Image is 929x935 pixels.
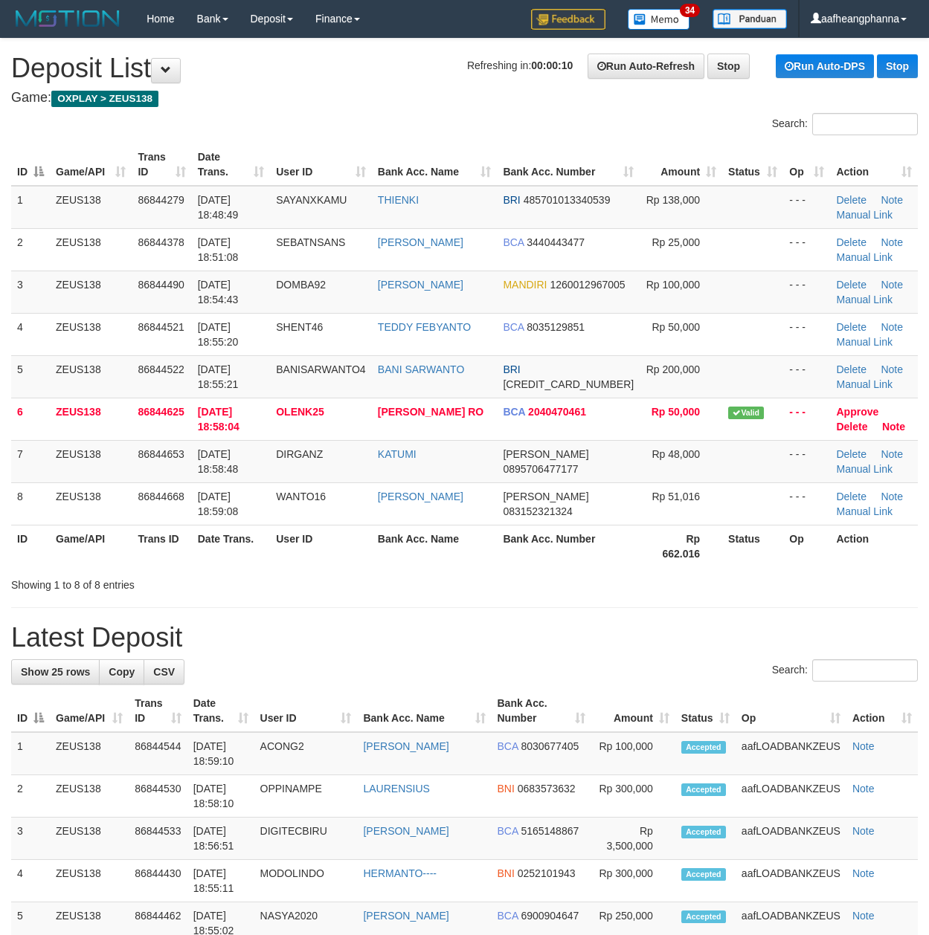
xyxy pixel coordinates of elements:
[198,236,239,263] span: [DATE] 18:51:08
[11,623,918,653] h1: Latest Deposit
[675,690,736,732] th: Status: activate to sort column ascending
[681,826,726,838] span: Accepted
[518,867,576,879] span: Copy 0252101943 to clipboard
[276,363,365,375] span: BANISARWANTO4
[521,910,579,922] span: Copy 6900904647 to clipboard
[836,236,866,248] a: Delete
[783,398,830,440] td: - - -
[503,279,547,291] span: MANDIRI
[680,4,700,17] span: 34
[852,867,875,879] a: Note
[503,236,524,248] span: BCA
[11,525,50,567] th: ID
[50,732,129,775] td: ZEUS138
[50,313,132,355] td: ZEUS138
[129,818,187,860] td: 86844533
[591,690,675,732] th: Amount: activate to sort column ascending
[363,740,449,752] a: [PERSON_NAME]
[852,783,875,795] a: Note
[198,363,239,390] span: [DATE] 18:55:21
[11,91,918,106] h4: Game:
[11,271,50,313] td: 3
[783,228,830,271] td: - - -
[776,54,874,78] a: Run Auto-DPS
[50,482,132,525] td: ZEUS138
[836,421,867,433] a: Delete
[652,236,701,248] span: Rp 25,000
[528,406,586,418] span: Copy 2040470461 to clipboard
[713,9,787,29] img: panduan.png
[11,186,50,229] td: 1
[836,321,866,333] a: Delete
[722,143,783,186] th: Status: activate to sort column ascending
[588,54,704,79] a: Run Auto-Refresh
[50,525,132,567] th: Game/API
[836,336,893,348] a: Manual Link
[129,732,187,775] td: 86844544
[652,448,701,460] span: Rp 48,000
[722,525,783,567] th: Status
[378,448,417,460] a: KATUMI
[707,54,750,79] a: Stop
[50,271,132,313] td: ZEUS138
[783,525,830,567] th: Op
[836,463,893,475] a: Manual Link
[881,491,903,502] a: Note
[497,143,640,186] th: Bank Acc. Number: activate to sort column ascending
[652,406,700,418] span: Rp 50,000
[836,448,866,460] a: Delete
[132,525,191,567] th: Trans ID
[11,572,376,592] div: Showing 1 to 8 of 8 entries
[254,690,358,732] th: User ID: activate to sort column ascending
[881,321,903,333] a: Note
[129,690,187,732] th: Trans ID: activate to sort column ascending
[378,363,464,375] a: BANI SARWANTO
[270,143,372,186] th: User ID: activate to sort column ascending
[681,783,726,796] span: Accepted
[772,659,918,682] label: Search:
[591,860,675,902] td: Rp 300,000
[503,406,525,418] span: BCA
[11,818,50,860] td: 3
[640,143,722,186] th: Amount: activate to sort column ascending
[11,659,100,685] a: Show 25 rows
[783,355,830,398] td: - - -
[50,440,132,482] td: ZEUS138
[852,910,875,922] a: Note
[882,421,905,433] a: Note
[646,363,700,375] span: Rp 200,000
[772,113,918,135] label: Search:
[736,818,846,860] td: aafLOADBANKZEUS
[192,143,271,186] th: Date Trans.: activate to sort column ascending
[129,775,187,818] td: 86844530
[527,236,585,248] span: Copy 3440443477 to clipboard
[11,313,50,355] td: 4
[254,732,358,775] td: ACONG2
[187,860,254,902] td: [DATE] 18:55:11
[467,59,573,71] span: Refreshing in:
[736,732,846,775] td: aafLOADBANKZEUS
[50,398,132,440] td: ZEUS138
[198,406,240,433] span: [DATE] 18:58:04
[591,732,675,775] td: Rp 100,000
[254,775,358,818] td: OPPINAMPE
[11,775,50,818] td: 2
[276,194,347,206] span: SAYANXKAMU
[144,659,184,685] a: CSV
[736,860,846,902] td: aafLOADBANKZEUS
[503,378,634,390] span: Copy 697701008786502 to clipboard
[372,143,498,186] th: Bank Acc. Name: activate to sort column ascending
[276,236,345,248] span: SEBATNSANS
[836,194,866,206] a: Delete
[363,783,429,795] a: LAURENSIUS
[640,525,722,567] th: Rp 662.016
[521,740,579,752] span: Copy 8030677405 to clipboard
[836,209,893,221] a: Manual Link
[531,59,573,71] strong: 00:00:10
[198,279,239,305] span: [DATE] 18:54:43
[783,440,830,482] td: - - -
[812,113,918,135] input: Search:
[503,321,524,333] span: BCA
[138,279,184,291] span: 86844490
[378,236,463,248] a: [PERSON_NAME]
